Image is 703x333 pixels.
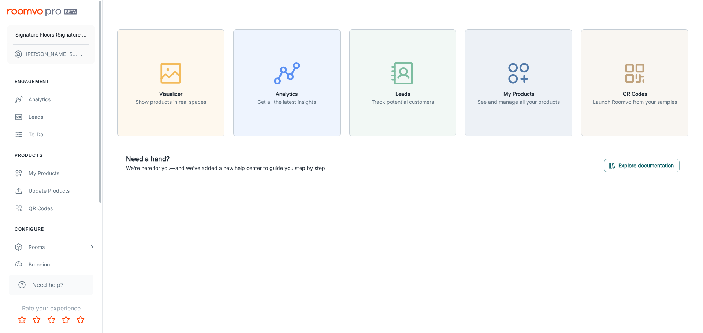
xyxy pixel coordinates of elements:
a: My ProductsSee and manage all your products [465,79,572,86]
div: Analytics [29,95,95,103]
h6: QR Codes [593,90,677,98]
p: Show products in real spaces [135,98,206,106]
p: Track potential customers [372,98,434,106]
div: My Products [29,169,95,177]
button: LeadsTrack potential customers [349,29,457,136]
p: Get all the latest insights [257,98,316,106]
button: My ProductsSee and manage all your products [465,29,572,136]
button: VisualizerShow products in real spaces [117,29,224,136]
button: Signature Floors (Signature Floor Coverings Pty Ltd) [7,25,95,44]
div: QR Codes [29,204,95,212]
p: Signature Floors (Signature Floor Coverings Pty Ltd) [15,31,87,39]
button: AnalyticsGet all the latest insights [233,29,341,136]
button: Explore documentation [604,159,680,172]
p: Launch Roomvo from your samples [593,98,677,106]
h6: Visualizer [135,90,206,98]
a: LeadsTrack potential customers [349,79,457,86]
div: Leads [29,113,95,121]
img: Roomvo PRO Beta [7,9,77,16]
button: QR CodesLaunch Roomvo from your samples [581,29,688,136]
div: Update Products [29,187,95,195]
h6: Need a hand? [126,154,327,164]
p: [PERSON_NAME] Schipano [26,50,77,58]
p: See and manage all your products [477,98,560,106]
div: To-do [29,130,95,139]
a: Explore documentation [604,161,680,169]
a: QR CodesLaunch Roomvo from your samples [581,79,688,86]
h6: Analytics [257,90,316,98]
button: [PERSON_NAME] Schipano [7,45,95,64]
h6: Leads [372,90,434,98]
p: We're here for you—and we've added a new help center to guide you step by step. [126,164,327,172]
a: AnalyticsGet all the latest insights [233,79,341,86]
h6: My Products [477,90,560,98]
